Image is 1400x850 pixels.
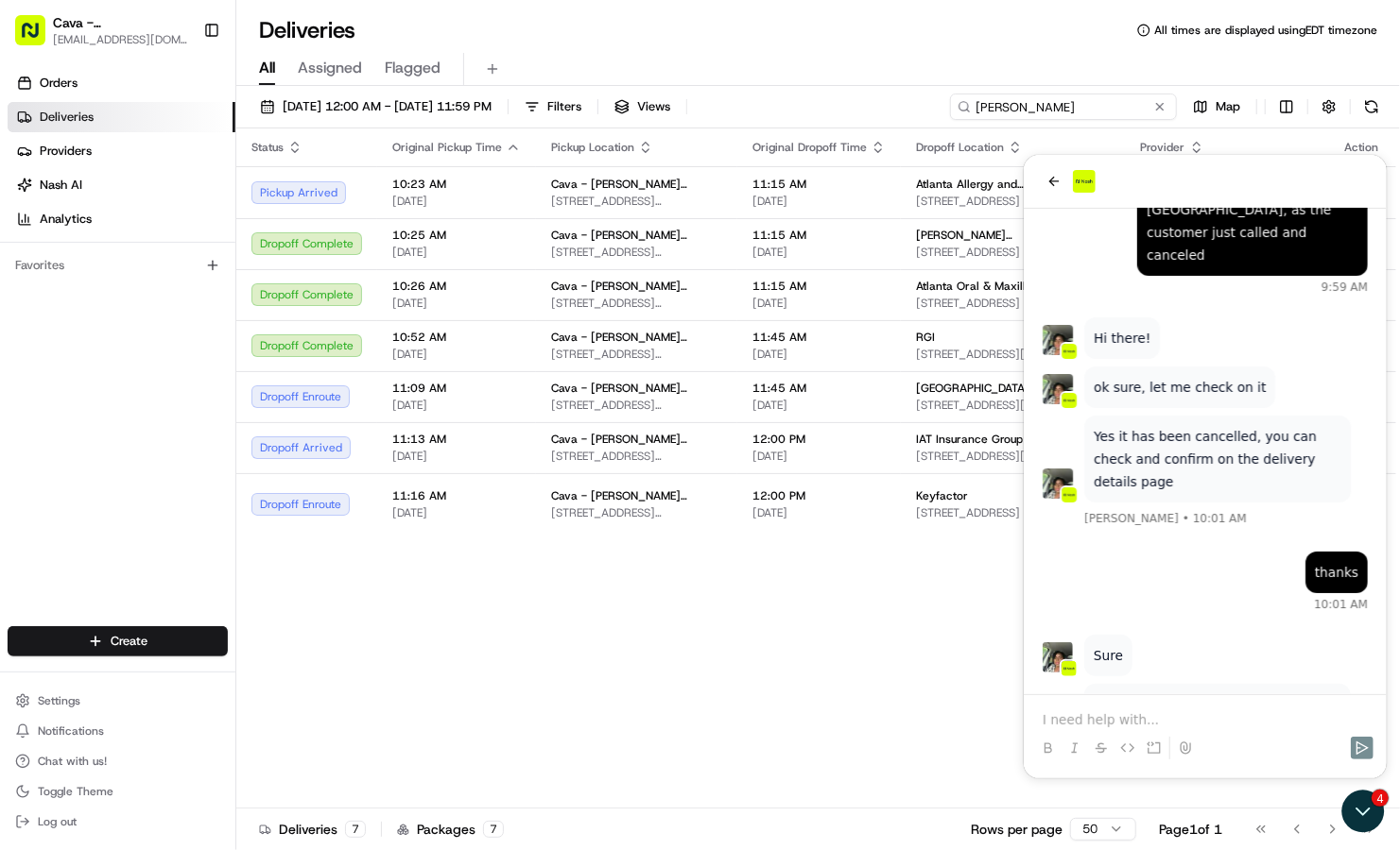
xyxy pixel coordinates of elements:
[392,177,521,192] span: 10:23 AM
[551,245,722,260] span: [STREET_ADDRESS][PERSON_NAME]
[971,820,1063,839] p: Rows per page
[53,32,188,47] button: [EMAIL_ADDRESS][DOMAIN_NAME]
[40,109,94,126] span: Deliveries
[397,820,504,839] div: Packages
[392,296,521,311] span: [DATE]
[916,296,1110,311] span: [STREET_ADDRESS]
[551,194,722,209] span: [STREET_ADDRESS][PERSON_NAME]
[752,177,886,192] span: 11:15 AM
[1216,98,1240,115] span: Map
[551,398,722,413] span: [STREET_ADDRESS][PERSON_NAME]
[551,488,722,503] span: Cava - [PERSON_NAME][GEOGRAPHIC_DATA]
[516,93,590,120] button: Filters
[752,488,886,503] span: 12:00 PM
[259,820,366,839] div: Deliveries
[1024,155,1387,778] iframe: Customer support window
[916,245,1110,260] span: [STREET_ADDRESS]
[752,398,886,413] span: [DATE]
[1184,93,1249,120] button: Map
[40,75,78,92] span: Orders
[547,98,581,115] span: Filters
[752,194,886,209] span: [DATE]
[283,98,492,115] span: [DATE] 12:00 AM - [DATE] 11:59 PM
[916,381,1029,396] span: [GEOGRAPHIC_DATA]
[8,808,228,835] button: Log out
[916,177,1110,192] span: Atlanta Allergy and [DEMOGRAPHIC_DATA]
[752,381,886,396] span: 11:45 AM
[392,398,521,413] span: [DATE]
[392,347,521,362] span: [DATE]
[38,723,104,739] span: Notifications
[8,626,228,656] button: Create
[752,245,886,260] span: [DATE]
[38,754,107,769] span: Chat with us!
[1340,788,1391,839] iframe: Open customer support
[916,194,1110,209] span: [STREET_ADDRESS]
[916,140,1004,155] span: Dropoff Location
[551,279,722,294] span: Cava - [PERSON_NAME][GEOGRAPHIC_DATA]
[8,748,228,774] button: Chat with us!
[916,330,935,345] span: RGI
[392,449,521,464] span: [DATE]
[8,170,235,200] a: Nash AI
[38,693,80,708] span: Settings
[40,211,92,228] span: Analytics
[392,488,521,503] span: 11:16 AM
[752,228,886,243] span: 11:15 AM
[1141,140,1185,155] span: Provider
[53,13,188,32] button: Cava - [PERSON_NAME][GEOGRAPHIC_DATA]
[752,505,886,520] span: [DATE]
[345,821,366,838] div: 7
[392,194,521,209] span: [DATE]
[916,347,1110,362] span: [STREET_ADDRESS][PERSON_NAME]
[392,432,521,447] span: 11:13 AM
[8,778,228,805] button: Toggle Theme
[298,57,362,79] span: Assigned
[8,250,228,280] div: Favorites
[8,718,228,744] button: Notifications
[1159,820,1222,839] div: Page 1 of 1
[1358,93,1385,120] button: Refresh
[8,688,228,714] button: Settings
[916,488,968,503] span: Keyfactor
[551,505,722,520] span: [STREET_ADDRESS][PERSON_NAME]
[551,330,722,345] span: Cava - [PERSON_NAME][GEOGRAPHIC_DATA]
[392,279,521,294] span: 10:26 AM
[251,93,500,120] button: [DATE] 12:00 AM - [DATE] 11:59 PM
[950,93,1177,120] input: Type to search
[8,68,235,98] a: Orders
[8,102,235,132] a: Deliveries
[38,814,77,829] span: Log out
[392,245,521,260] span: [DATE]
[916,449,1110,464] span: [STREET_ADDRESS][PERSON_NAME]
[392,140,502,155] span: Original Pickup Time
[483,821,504,838] div: 7
[916,398,1110,413] span: [STREET_ADDRESS][PERSON_NAME][PERSON_NAME]
[752,347,886,362] span: [DATE]
[637,98,670,115] span: Views
[916,505,1110,520] span: [STREET_ADDRESS]
[392,381,521,396] span: 11:09 AM
[392,505,521,520] span: [DATE]
[752,140,867,155] span: Original Dropoff Time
